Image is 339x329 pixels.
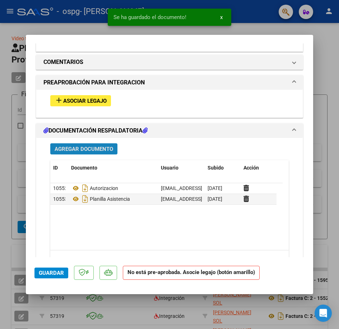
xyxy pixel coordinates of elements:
button: Agregar Documento [50,143,117,154]
span: 10552 [53,185,68,191]
div: DOCUMENTACIÓN RESPALDATORIA [36,138,303,296]
i: Descargar documento [80,193,90,205]
span: [EMAIL_ADDRESS][DOMAIN_NAME] - - [PERSON_NAME] [161,196,285,202]
h1: DOCUMENTACIÓN RESPALDATORIA [43,126,148,135]
span: Autorizacion [71,185,118,191]
datatable-header-cell: Usuario [158,160,205,176]
div: PREAPROBACIÓN PARA INTEGRACION [36,90,303,117]
span: Usuario [161,165,178,171]
mat-expansion-panel-header: COMENTARIOS [36,55,303,69]
span: Acción [243,165,259,171]
span: Agregar Documento [55,146,113,152]
datatable-header-cell: Documento [68,160,158,176]
mat-icon: add [55,96,63,105]
mat-expansion-panel-header: DOCUMENTACIÓN RESPALDATORIA [36,124,303,138]
span: 10553 [53,196,68,202]
datatable-header-cell: Acción [241,160,277,176]
span: Subido [208,165,224,171]
span: [EMAIL_ADDRESS][DOMAIN_NAME] - - [PERSON_NAME] [161,185,285,191]
span: Planilla Asistencia [71,196,130,202]
i: Descargar documento [80,182,90,194]
div: Open Intercom Messenger [315,305,332,322]
button: x [214,11,228,24]
span: Documento [71,165,97,171]
h1: COMENTARIOS [43,58,83,66]
span: [DATE] [208,185,222,191]
span: Guardar [39,270,64,276]
strong: No está pre-aprobada. Asocie legajo (botón amarillo) [123,266,260,280]
mat-expansion-panel-header: PREAPROBACIÓN PARA INTEGRACION [36,75,303,90]
span: [DATE] [208,196,222,202]
button: Asociar Legajo [50,95,111,106]
span: Asociar Legajo [63,98,107,104]
span: Se ha guardado el documento! [113,14,186,21]
button: Guardar [34,268,68,278]
h1: PREAPROBACIÓN PARA INTEGRACION [43,78,145,87]
span: x [220,14,223,20]
datatable-header-cell: Subido [205,160,241,176]
span: ID [53,165,58,171]
datatable-header-cell: ID [50,160,68,176]
div: 2 total [50,250,289,268]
